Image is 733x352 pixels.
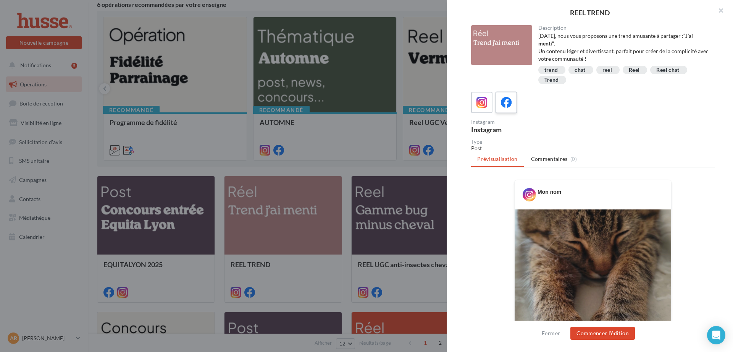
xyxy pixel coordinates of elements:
[538,188,561,196] div: Mon nom
[459,9,721,16] div: REEL TREND
[471,144,715,152] div: Post
[531,155,568,163] span: Commentaires
[570,156,577,162] span: (0)
[544,77,559,83] div: Trend
[539,329,563,338] button: Fermer
[629,67,639,73] div: Reel
[471,119,590,125] div: Instagram
[538,25,709,31] div: Description
[471,126,590,133] div: Instagram
[538,32,709,63] div: [DATE], nous vous proposons une trend amusante à partager : . Un contenu léger et divertissant, p...
[707,326,725,344] div: Open Intercom Messenger
[570,327,635,340] button: Commencer l'édition
[602,67,612,73] div: reel
[471,139,715,144] div: Type
[544,67,558,73] div: trend
[575,67,585,73] div: chat
[656,67,679,73] div: Reel chat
